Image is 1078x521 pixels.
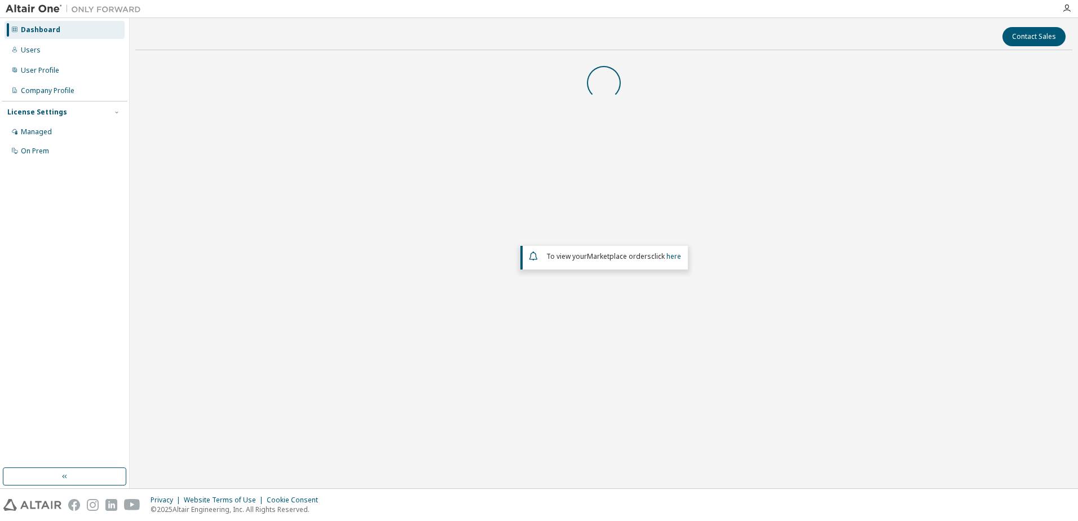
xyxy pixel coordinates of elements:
[105,499,117,511] img: linkedin.svg
[666,251,681,261] a: here
[267,496,325,505] div: Cookie Consent
[184,496,267,505] div: Website Terms of Use
[21,127,52,136] div: Managed
[21,86,74,95] div: Company Profile
[21,66,59,75] div: User Profile
[68,499,80,511] img: facebook.svg
[21,25,60,34] div: Dashboard
[151,496,184,505] div: Privacy
[3,499,61,511] img: altair_logo.svg
[21,46,41,55] div: Users
[124,499,140,511] img: youtube.svg
[21,147,49,156] div: On Prem
[7,108,67,117] div: License Settings
[151,505,325,514] p: © 2025 Altair Engineering, Inc. All Rights Reserved.
[587,251,651,261] em: Marketplace orders
[87,499,99,511] img: instagram.svg
[546,251,681,261] span: To view your click
[1002,27,1066,46] button: Contact Sales
[6,3,147,15] img: Altair One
